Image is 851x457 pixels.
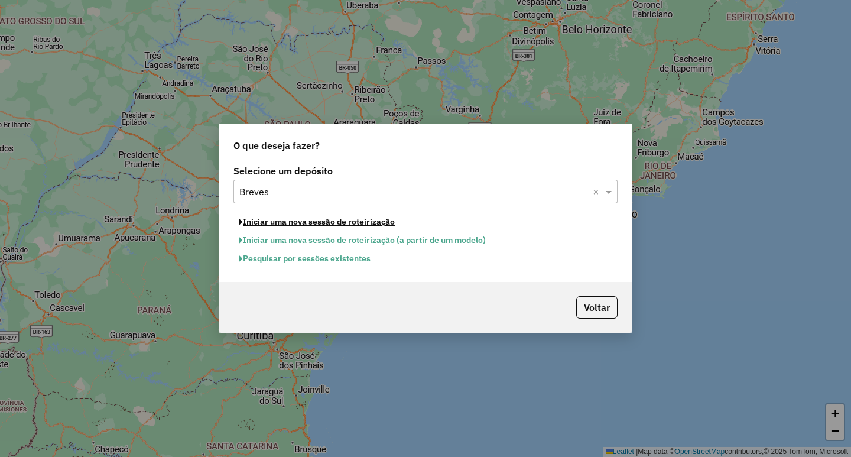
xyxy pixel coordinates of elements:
button: Pesquisar por sessões existentes [233,249,376,268]
button: Iniciar uma nova sessão de roteirização [233,213,400,231]
button: Iniciar uma nova sessão de roteirização (a partir de um modelo) [233,231,491,249]
button: Voltar [576,296,618,319]
span: O que deseja fazer? [233,138,320,153]
label: Selecione um depósito [233,164,618,178]
span: Clear all [593,184,603,199]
